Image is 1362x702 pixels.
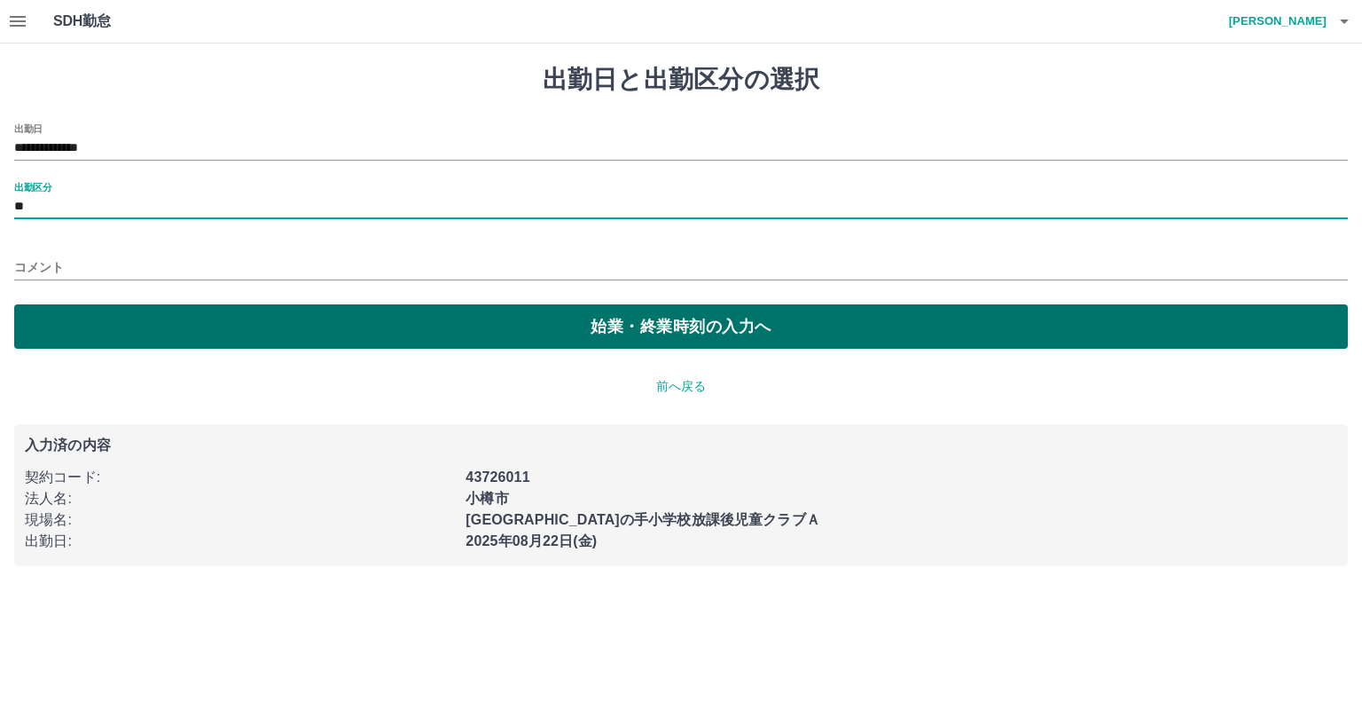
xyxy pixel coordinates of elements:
button: 始業・終業時刻の入力へ [14,304,1348,349]
p: 現場名 : [25,509,455,531]
label: 出勤区分 [14,180,51,193]
b: 小樽市 [466,491,508,506]
b: 2025年08月22日(金) [466,533,597,548]
p: 契約コード : [25,467,455,488]
b: 43726011 [466,469,529,485]
p: 前へ戻る [14,377,1348,396]
h1: 出勤日と出勤区分の選択 [14,65,1348,95]
p: 入力済の内容 [25,438,1337,453]
label: 出勤日 [14,122,43,135]
b: [GEOGRAPHIC_DATA]の手小学校放課後児童クラブＡ [466,512,820,527]
p: 出勤日 : [25,531,455,552]
p: 法人名 : [25,488,455,509]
